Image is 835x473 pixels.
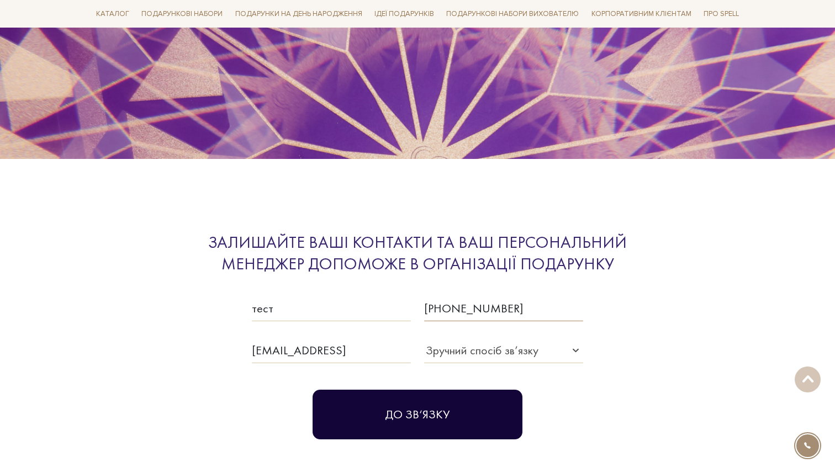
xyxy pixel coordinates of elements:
[370,6,438,23] a: Ідеї подарунків
[252,338,411,363] input: Email
[424,296,583,321] input: Телефон
[587,4,696,23] a: Корпоративним клієнтам
[231,6,367,23] a: Подарунки на День народження
[137,6,227,23] a: Подарункові набори
[252,296,411,321] input: Ім’я
[92,6,134,23] a: Каталог
[442,4,583,23] a: Подарункові набори вихователю
[313,390,522,439] button: До зв‘язку
[699,6,743,23] a: Про Spell
[163,232,672,275] div: Залишайте ваші контакти та ваш персональний менеджер допоможе в організації подарунку
[426,341,538,359] div: Зручний спосіб зв’язку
